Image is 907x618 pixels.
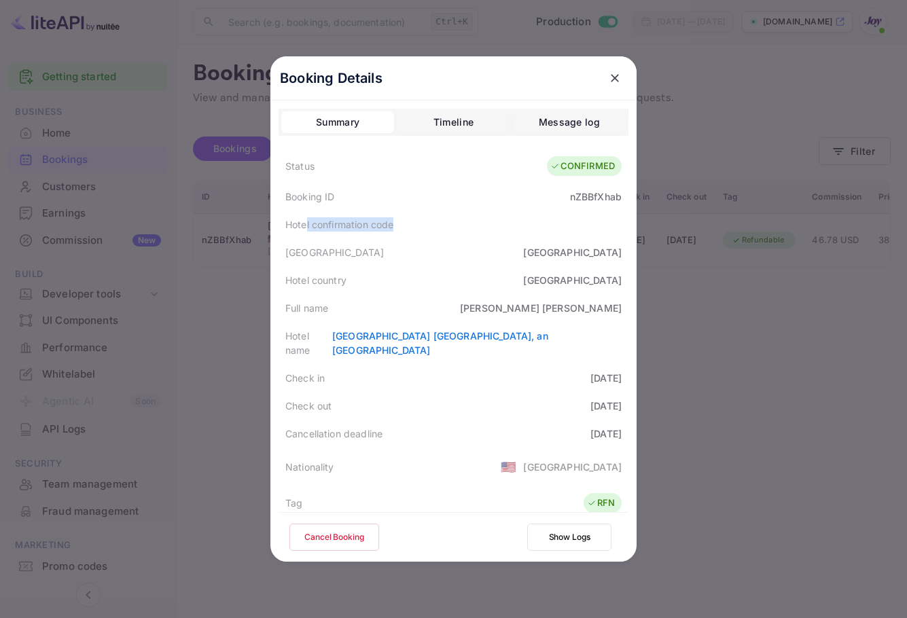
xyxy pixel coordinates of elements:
[527,524,611,551] button: Show Logs
[433,114,474,130] div: Timeline
[289,524,379,551] button: Cancel Booking
[513,111,626,133] button: Message log
[280,68,383,88] p: Booking Details
[587,496,615,510] div: RFN
[285,371,325,385] div: Check in
[550,160,615,173] div: CONFIRMED
[285,217,393,232] div: Hotel confirmation code
[523,273,622,287] div: [GEOGRAPHIC_DATA]
[285,273,346,287] div: Hotel country
[523,460,622,474] div: [GEOGRAPHIC_DATA]
[285,399,332,413] div: Check out
[397,111,510,133] button: Timeline
[285,159,315,173] div: Status
[285,245,385,259] div: [GEOGRAPHIC_DATA]
[316,114,359,130] div: Summary
[590,399,622,413] div: [DATE]
[523,245,622,259] div: [GEOGRAPHIC_DATA]
[285,460,334,474] div: Nationality
[539,114,600,130] div: Message log
[590,426,622,441] div: [DATE]
[501,454,516,479] span: United States
[460,301,622,315] div: [PERSON_NAME] [PERSON_NAME]
[285,426,383,441] div: Cancellation deadline
[590,371,622,385] div: [DATE]
[285,301,328,315] div: Full name
[570,189,622,204] div: nZBBfXhab
[285,496,302,510] div: Tag
[332,330,548,356] a: [GEOGRAPHIC_DATA] [GEOGRAPHIC_DATA], an [GEOGRAPHIC_DATA]
[285,329,332,357] div: Hotel name
[603,66,627,90] button: close
[285,189,335,204] div: Booking ID
[281,111,394,133] button: Summary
